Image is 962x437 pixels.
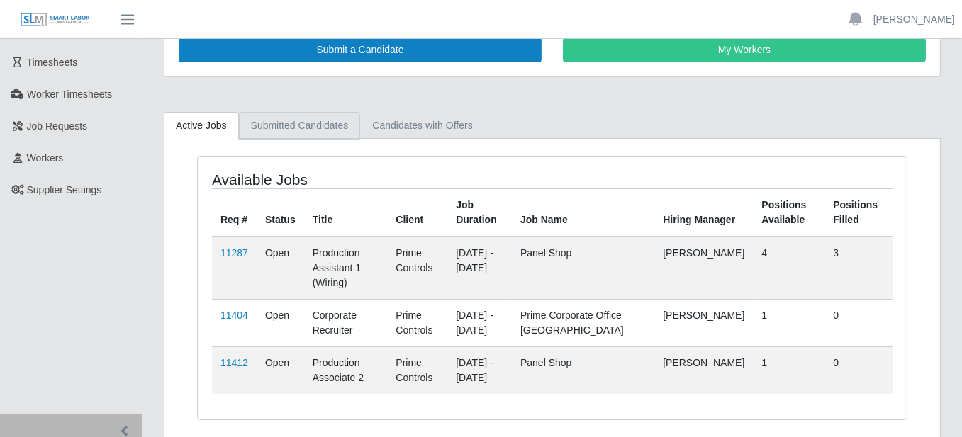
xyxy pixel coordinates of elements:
[304,188,388,237] th: Title
[654,237,753,300] td: [PERSON_NAME]
[824,188,893,237] th: Positions Filled
[387,299,447,346] td: Prime Controls
[20,12,91,28] img: SLM Logo
[257,346,304,394] td: Open
[512,237,654,300] td: Panel Shop
[360,112,484,140] a: Candidates with Offers
[654,188,753,237] th: Hiring Manager
[753,346,824,394] td: 1
[753,237,824,300] td: 4
[387,188,447,237] th: Client
[824,299,893,346] td: 0
[27,152,64,164] span: Workers
[873,12,955,27] a: [PERSON_NAME]
[164,112,239,140] a: Active Jobs
[387,346,447,394] td: Prime Controls
[179,38,542,62] a: Submit a Candidate
[27,120,88,132] span: Job Requests
[447,299,512,346] td: [DATE] - [DATE]
[304,299,388,346] td: Corporate Recruiter
[654,299,753,346] td: [PERSON_NAME]
[239,112,361,140] a: Submitted Candidates
[447,346,512,394] td: [DATE] - [DATE]
[257,237,304,300] td: Open
[220,357,248,368] a: 11412
[257,188,304,237] th: Status
[220,247,248,259] a: 11287
[257,299,304,346] td: Open
[27,184,102,195] span: Supplier Settings
[753,299,824,346] td: 1
[212,188,257,237] th: Req #
[304,237,388,300] td: Production Assistant 1 (Wiring)
[304,346,388,394] td: Production Associate 2
[387,237,447,300] td: Prime Controls
[753,188,824,237] th: Positions Available
[447,237,512,300] td: [DATE] - [DATE]
[512,299,654,346] td: Prime Corporate Office [GEOGRAPHIC_DATA]
[824,346,893,394] td: 0
[212,171,483,188] h4: Available Jobs
[27,57,78,68] span: Timesheets
[220,310,248,321] a: 11404
[824,237,893,300] td: 3
[563,38,926,62] a: My Workers
[654,346,753,394] td: [PERSON_NAME]
[512,188,654,237] th: Job Name
[27,89,112,100] span: Worker Timesheets
[512,346,654,394] td: Panel Shop
[447,188,512,237] th: Job Duration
